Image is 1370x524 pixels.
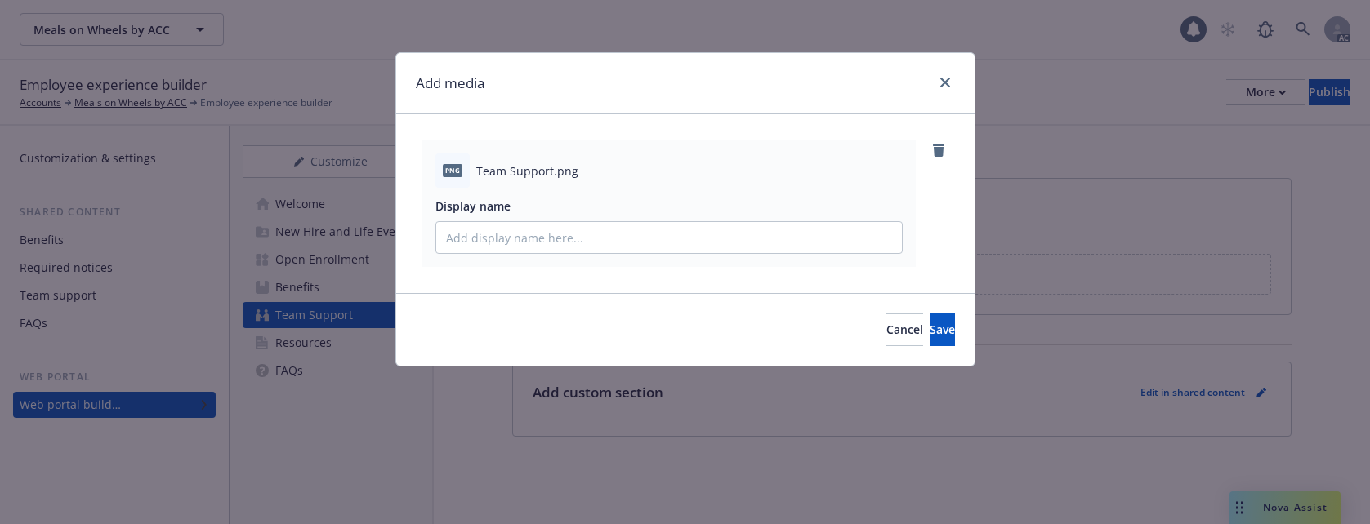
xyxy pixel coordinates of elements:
span: Team Support.png [476,162,578,180]
span: png [443,164,462,176]
button: Cancel [886,313,923,346]
input: Add display name here... [436,222,902,253]
a: remove [929,140,948,160]
button: Save [930,313,955,346]
span: Display name [435,198,511,214]
h1: Add media [416,73,484,94]
span: Save [930,322,955,337]
a: close [935,73,955,92]
span: Cancel [886,322,923,337]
